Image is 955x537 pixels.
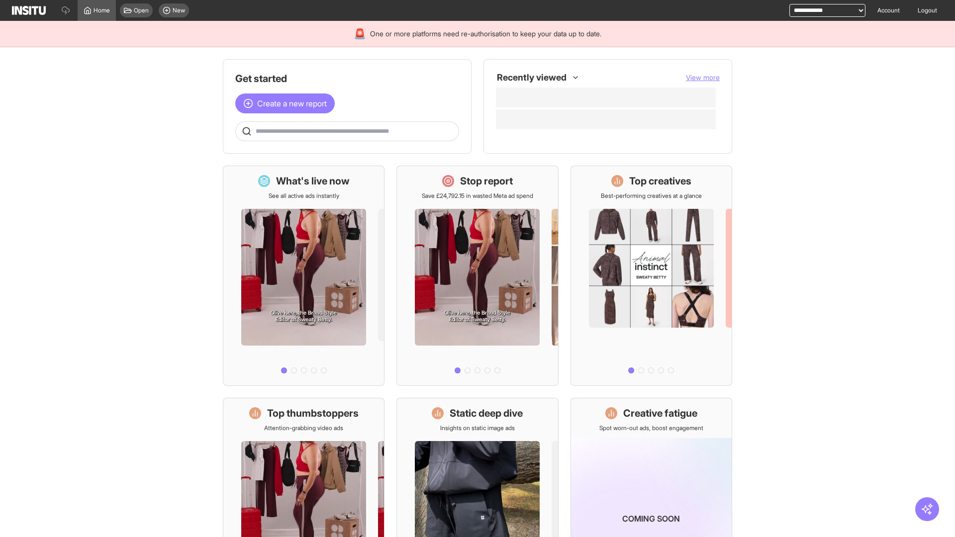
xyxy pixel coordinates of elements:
[276,174,350,188] h1: What's live now
[223,166,384,386] a: What's live nowSee all active ads instantly
[235,93,335,113] button: Create a new report
[686,73,720,83] button: View more
[264,424,343,432] p: Attention-grabbing video ads
[173,6,185,14] span: New
[440,424,515,432] p: Insights on static image ads
[686,73,720,82] span: View more
[422,192,533,200] p: Save £24,792.15 in wasted Meta ad spend
[370,29,601,39] span: One or more platforms need re-authorisation to keep your data up to date.
[257,97,327,109] span: Create a new report
[629,174,691,188] h1: Top creatives
[12,6,46,15] img: Logo
[235,72,459,86] h1: Get started
[396,166,558,386] a: Stop reportSave £24,792.15 in wasted Meta ad spend
[450,406,523,420] h1: Static deep dive
[269,192,339,200] p: See all active ads instantly
[571,166,732,386] a: Top creativesBest-performing creatives at a glance
[134,6,149,14] span: Open
[267,406,359,420] h1: Top thumbstoppers
[460,174,513,188] h1: Stop report
[94,6,110,14] span: Home
[354,27,366,41] div: 🚨
[601,192,702,200] p: Best-performing creatives at a glance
